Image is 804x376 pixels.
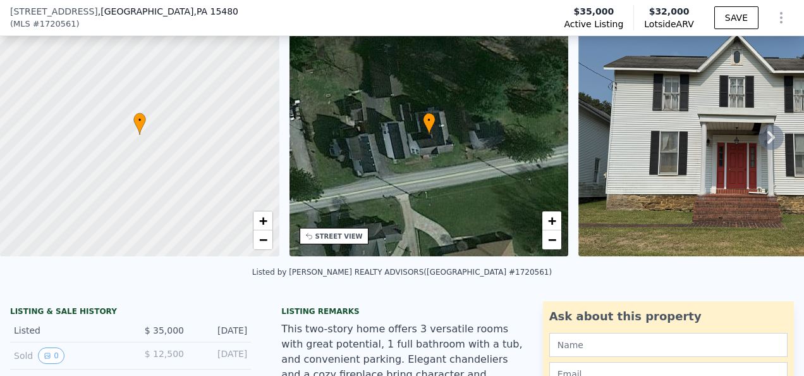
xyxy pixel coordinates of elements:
span: • [133,115,146,126]
button: Show Options [769,5,794,30]
span: [STREET_ADDRESS] [10,5,98,18]
span: # 1720561 [33,18,76,30]
div: [DATE] [194,324,247,337]
div: • [133,113,146,135]
a: Zoom out [253,230,272,249]
div: Sold [14,348,121,364]
span: • [423,115,435,126]
div: [DATE] [194,348,247,364]
button: View historical data [38,348,64,364]
input: Name [549,333,788,357]
span: $ 12,500 [145,349,184,359]
span: , PA 15480 [193,6,238,16]
span: $35,000 [573,5,614,18]
span: + [259,213,267,229]
div: STREET VIEW [315,232,363,241]
div: • [423,113,435,135]
span: $32,000 [649,6,690,16]
div: ( ) [10,18,80,30]
a: Zoom out [542,230,561,249]
span: $ 35,000 [145,325,184,335]
span: MLS [13,18,30,30]
span: Active Listing [564,18,623,30]
a: Zoom in [253,211,272,230]
span: Lotside ARV [644,18,693,30]
div: Listing remarks [281,306,522,316]
div: Listed [14,324,121,337]
div: Listed by [PERSON_NAME] REALTY ADVISORS ([GEOGRAPHIC_DATA] #1720561) [252,268,552,277]
button: SAVE [714,6,758,29]
a: Zoom in [542,211,561,230]
span: − [259,232,267,248]
span: − [548,232,556,248]
span: , [GEOGRAPHIC_DATA] [98,5,238,18]
div: LISTING & SALE HISTORY [10,306,251,319]
span: + [548,213,556,229]
div: Ask about this property [549,308,788,325]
